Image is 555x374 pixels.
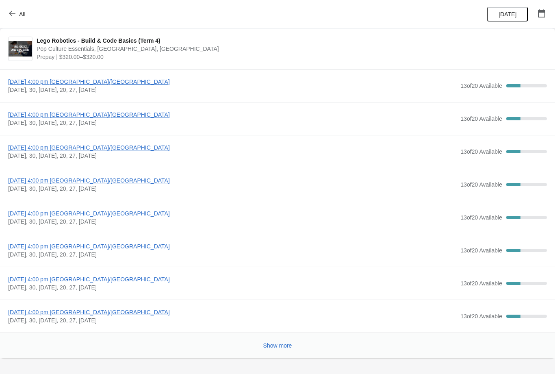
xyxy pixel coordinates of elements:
span: [DATE] 4:00 pm [GEOGRAPHIC_DATA]/[GEOGRAPHIC_DATA] [8,176,456,185]
span: 13 of 20 Available [460,280,502,287]
span: 13 of 20 Available [460,247,502,254]
span: [DATE], 30, [DATE], 20, 27, [DATE] [8,283,456,291]
span: [DATE], 30, [DATE], 20, 27, [DATE] [8,185,456,193]
span: [DATE], 30, [DATE], 20, 27, [DATE] [8,316,456,324]
span: [DATE] 4:00 pm [GEOGRAPHIC_DATA]/[GEOGRAPHIC_DATA] [8,308,456,316]
span: 13 of 20 Available [460,148,502,155]
span: [DATE], 30, [DATE], 20, 27, [DATE] [8,152,456,160]
span: 13 of 20 Available [460,313,502,320]
span: [DATE], 30, [DATE], 20, 27, [DATE] [8,250,456,259]
span: [DATE], 30, [DATE], 20, 27, [DATE] [8,86,456,94]
span: [DATE] 4:00 pm [GEOGRAPHIC_DATA]/[GEOGRAPHIC_DATA] [8,144,456,152]
button: Show more [260,338,295,353]
span: [DATE] 4:00 pm [GEOGRAPHIC_DATA]/[GEOGRAPHIC_DATA] [8,275,456,283]
span: All [19,11,26,17]
span: [DATE] 4:00 pm [GEOGRAPHIC_DATA]/[GEOGRAPHIC_DATA] [8,78,456,86]
span: 13 of 20 Available [460,83,502,89]
button: All [4,7,32,22]
span: [DATE], 30, [DATE], 20, 27, [DATE] [8,119,456,127]
span: [DATE] 4:00 pm [GEOGRAPHIC_DATA]/[GEOGRAPHIC_DATA] [8,111,456,119]
span: [DATE] 4:00 pm [GEOGRAPHIC_DATA]/[GEOGRAPHIC_DATA] [8,242,456,250]
button: [DATE] [487,7,528,22]
span: 13 of 20 Available [460,214,502,221]
span: Show more [263,342,292,349]
span: [DATE] 4:00 pm [GEOGRAPHIC_DATA]/[GEOGRAPHIC_DATA] [8,209,456,217]
span: Lego Robotics - Build & Code Basics (Term 4) [37,37,543,45]
span: [DATE], 30, [DATE], 20, 27, [DATE] [8,217,456,226]
span: Pop Culture Essentials, [GEOGRAPHIC_DATA], [GEOGRAPHIC_DATA] [37,45,543,53]
span: Prepay | $320.00–$320.00 [37,53,543,61]
span: 13 of 20 Available [460,181,502,188]
span: 13 of 20 Available [460,115,502,122]
img: Lego Robotics - Build & Code Basics (Term 4) [9,41,32,57]
span: [DATE] [499,11,516,17]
